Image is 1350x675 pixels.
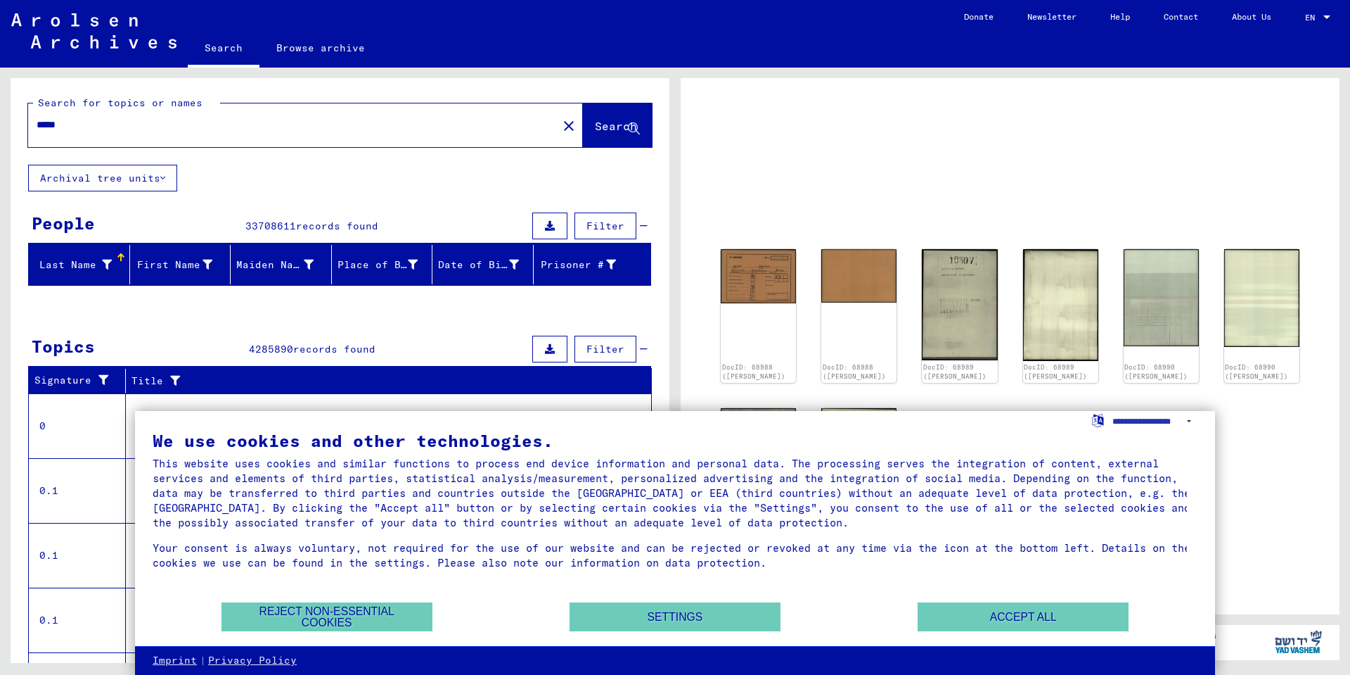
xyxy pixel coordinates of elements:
[293,343,375,355] span: records found
[721,408,796,458] img: 001.jpg
[28,165,177,191] button: Archival tree units
[29,458,126,523] td: 0.1
[1124,363,1188,381] a: DocID: 68990 ([PERSON_NAME])
[131,370,638,392] div: Title
[11,13,176,49] img: Arolsen_neg.svg
[586,343,624,355] span: Filter
[1124,249,1199,346] img: 001.jpg
[131,374,624,389] div: Title
[1224,249,1299,347] img: 002.jpg
[249,343,293,355] span: 4285890
[583,103,652,147] button: Search
[332,245,433,284] mat-header-cell: Place of Birth
[560,118,577,134] mat-icon: close
[821,249,896,303] img: 002.jpg
[721,249,796,303] img: 001.jpg
[438,258,519,272] div: Date of Birth
[153,541,1197,570] div: Your consent is always voluntary, not required for the use of our website and can be rejected or ...
[570,603,780,631] button: Settings
[130,245,231,284] mat-header-cell: First Name
[34,370,129,392] div: Signature
[188,31,259,68] a: Search
[231,245,332,284] mat-header-cell: Maiden Name
[821,408,896,458] img: 002.jpg
[38,96,202,109] mat-label: Search for topics or names
[432,245,534,284] mat-header-cell: Date of Birth
[208,654,297,668] a: Privacy Policy
[153,654,197,668] a: Imprint
[574,336,636,362] button: Filter
[918,603,1129,631] button: Accept all
[34,373,115,388] div: Signature
[923,363,986,381] a: DocID: 68989 ([PERSON_NAME])
[1024,363,1087,381] a: DocID: 68989 ([PERSON_NAME])
[722,363,785,381] a: DocID: 68988 ([PERSON_NAME])
[29,245,130,284] mat-header-cell: Last Name
[1225,363,1288,381] a: DocID: 68990 ([PERSON_NAME])
[153,456,1197,530] div: This website uses cookies and similar functions to process end device information and personal da...
[539,258,617,272] div: Prisoner #
[136,253,231,276] div: First Name
[574,213,636,239] button: Filter
[221,603,432,631] button: Reject non-essential cookies
[29,393,126,458] td: 0
[438,253,536,276] div: Date of Birth
[595,119,637,133] span: Search
[539,253,634,276] div: Prisoner #
[29,588,126,652] td: 0.1
[1023,249,1098,361] img: 002.jpg
[153,432,1197,449] div: We use cookies and other technologies.
[823,363,886,381] a: DocID: 68988 ([PERSON_NAME])
[34,258,112,272] div: Last Name
[32,210,95,236] div: People
[236,258,314,272] div: Maiden Name
[32,334,95,359] div: Topics
[337,253,436,276] div: Place of Birth
[922,249,997,360] img: 001.jpg
[555,111,583,139] button: Clear
[534,245,651,284] mat-header-cell: Prisoner #
[136,258,213,272] div: First Name
[1305,13,1320,23] span: EN
[259,31,382,65] a: Browse archive
[296,220,378,232] span: records found
[1272,624,1325,660] img: yv_logo.png
[586,220,624,232] span: Filter
[34,253,129,276] div: Last Name
[29,523,126,588] td: 0.1
[236,253,331,276] div: Maiden Name
[245,220,296,232] span: 33708611
[337,258,418,272] div: Place of Birth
